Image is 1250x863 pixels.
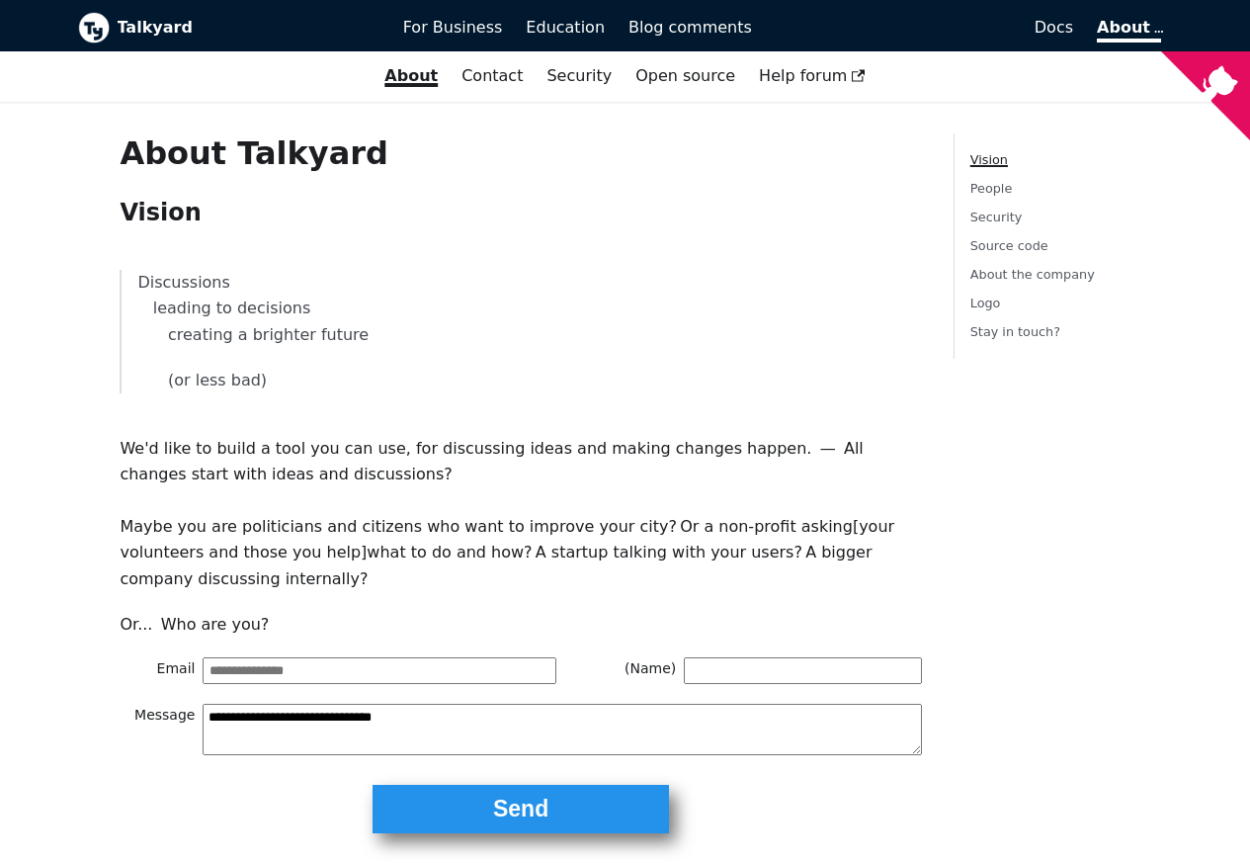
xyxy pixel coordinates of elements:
[684,657,922,683] input: (Name)
[535,59,624,93] a: Security
[747,59,877,93] a: Help forum
[970,210,1023,224] a: Security
[1035,18,1073,37] span: Docs
[601,657,684,683] span: (Name)
[78,12,110,43] img: Talkyard logo
[970,296,1001,310] a: Logo
[137,368,905,393] p: (or less bad)
[373,785,669,833] button: Send
[120,514,921,592] p: Maybe you are politicians and citizens who want to improve your city? Or a non-profit asking [you...
[78,12,375,43] a: Talkyard logoTalkyard
[628,18,752,37] span: Blog comments
[203,657,556,683] input: Email
[617,11,764,44] a: Blog comments
[970,181,1013,196] a: People
[1097,18,1160,43] a: About
[120,133,921,173] h1: About Talkyard
[759,66,866,85] span: Help forum
[970,152,1008,167] a: Vision
[118,15,375,41] b: Talkyard
[373,59,450,93] a: About
[450,59,535,93] a: Contact
[526,18,605,37] span: Education
[764,11,1085,44] a: Docs
[970,324,1060,339] a: Stay in touch?
[120,612,921,638] p: Or... Who are you?
[970,267,1095,282] a: About the company
[970,238,1048,253] a: Source code
[120,704,203,755] span: Message
[514,11,617,44] a: Education
[120,657,203,683] span: Email
[137,270,905,348] p: Discussions leading to decisions creating a brighter future
[120,198,921,227] h2: Vision
[403,18,503,37] span: For Business
[391,11,515,44] a: For Business
[203,704,921,755] textarea: Message
[624,59,747,93] a: Open source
